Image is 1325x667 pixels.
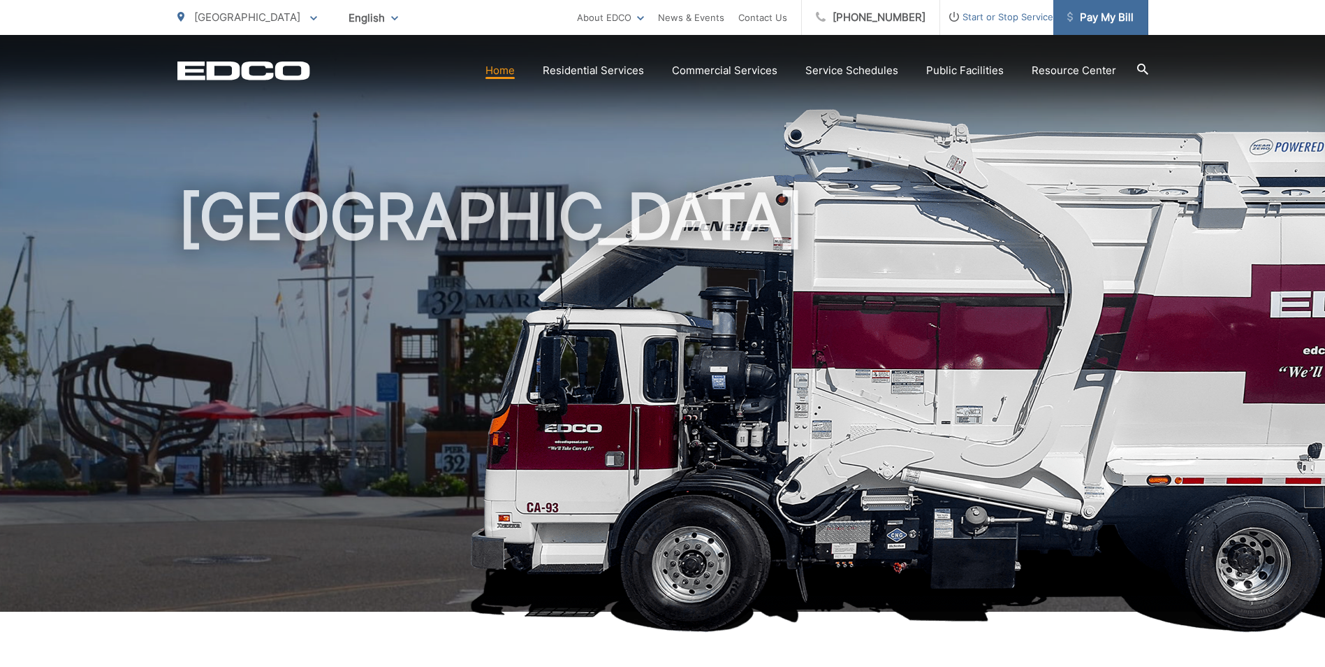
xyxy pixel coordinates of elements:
a: Home [485,62,515,79]
a: Resource Center [1032,62,1116,79]
a: About EDCO [577,9,644,26]
a: Residential Services [543,62,644,79]
a: EDCD logo. Return to the homepage. [177,61,310,80]
a: Contact Us [738,9,787,26]
a: Service Schedules [805,62,898,79]
a: News & Events [658,9,724,26]
span: [GEOGRAPHIC_DATA] [194,10,300,24]
span: Pay My Bill [1067,9,1134,26]
span: English [338,6,409,30]
a: Commercial Services [672,62,777,79]
a: Public Facilities [926,62,1004,79]
h1: [GEOGRAPHIC_DATA] [177,182,1148,624]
